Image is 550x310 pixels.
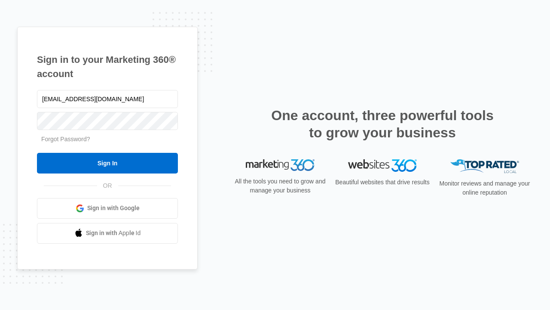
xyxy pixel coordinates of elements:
[450,159,519,174] img: Top Rated Local
[86,229,141,238] span: Sign in with Apple Id
[348,159,417,172] img: Websites 360
[97,181,118,190] span: OR
[334,178,431,187] p: Beautiful websites that drive results
[246,159,315,171] img: Marketing 360
[37,223,178,244] a: Sign in with Apple Id
[37,53,178,81] h1: Sign in to your Marketing 360® account
[37,198,178,219] a: Sign in with Google
[37,153,178,174] input: Sign In
[232,177,328,195] p: All the tools you need to grow and manage your business
[37,90,178,108] input: Email
[437,179,533,197] p: Monitor reviews and manage your online reputation
[41,136,90,143] a: Forgot Password?
[87,204,140,213] span: Sign in with Google
[269,107,496,141] h2: One account, three powerful tools to grow your business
